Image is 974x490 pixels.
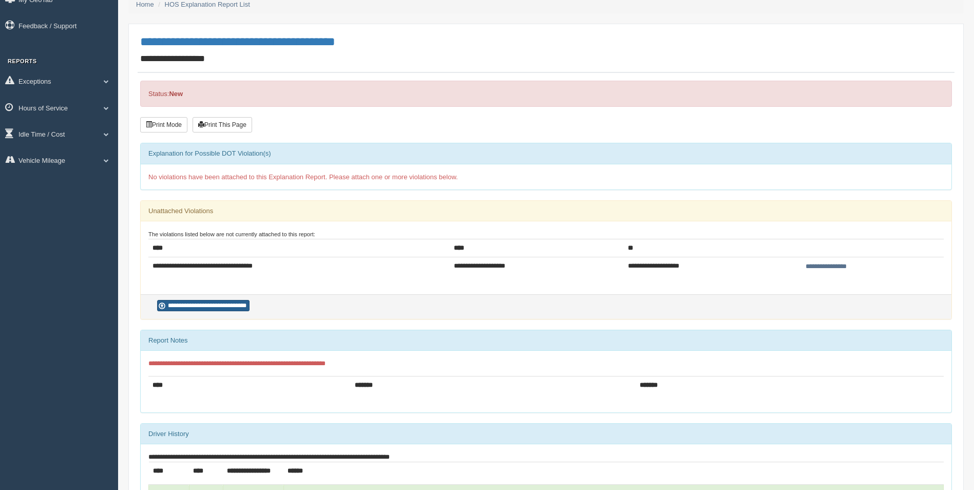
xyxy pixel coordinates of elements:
[165,1,250,8] a: HOS Explanation Report List
[140,117,187,133] button: Print Mode
[148,173,458,181] span: No violations have been attached to this Explanation Report. Please attach one or more violations...
[148,231,315,237] small: The violations listed below are not currently attached to this report:
[169,90,183,98] strong: New
[193,117,252,133] button: Print This Page
[140,81,952,107] div: Status:
[141,424,951,444] div: Driver History
[141,330,951,351] div: Report Notes
[136,1,154,8] a: Home
[141,143,951,164] div: Explanation for Possible DOT Violation(s)
[141,201,951,221] div: Unattached Violations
